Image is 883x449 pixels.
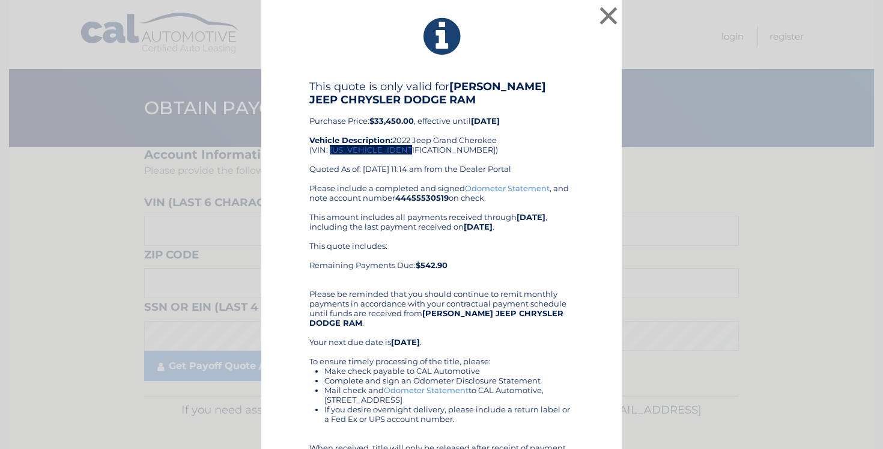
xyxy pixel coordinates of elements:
[309,308,563,328] b: [PERSON_NAME] JEEP CHRYSLER DODGE RAM
[464,222,493,231] b: [DATE]
[384,385,469,395] a: Odometer Statement
[309,135,392,145] strong: Vehicle Description:
[395,193,449,203] b: 44455530519
[517,212,545,222] b: [DATE]
[596,4,621,28] button: ×
[369,116,414,126] b: $33,450.00
[309,241,574,279] div: This quote includes: Remaining Payments Due:
[324,385,574,405] li: Mail check and to CAL Automotive, [STREET_ADDRESS]
[465,183,550,193] a: Odometer Statement
[309,80,574,106] h4: This quote is only valid for
[309,80,574,183] div: Purchase Price: , effective until 2022 Jeep Grand Cherokee (VIN: [US_VEHICLE_IDENTIFICATION_NUMBE...
[309,80,546,106] b: [PERSON_NAME] JEEP CHRYSLER DODGE RAM
[324,405,574,424] li: If you desire overnight delivery, please include a return label or a Fed Ex or UPS account number.
[391,337,420,347] b: [DATE]
[324,366,574,376] li: Make check payable to CAL Automotive
[471,116,500,126] b: [DATE]
[416,260,448,270] b: $542.90
[324,376,574,385] li: Complete and sign an Odometer Disclosure Statement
